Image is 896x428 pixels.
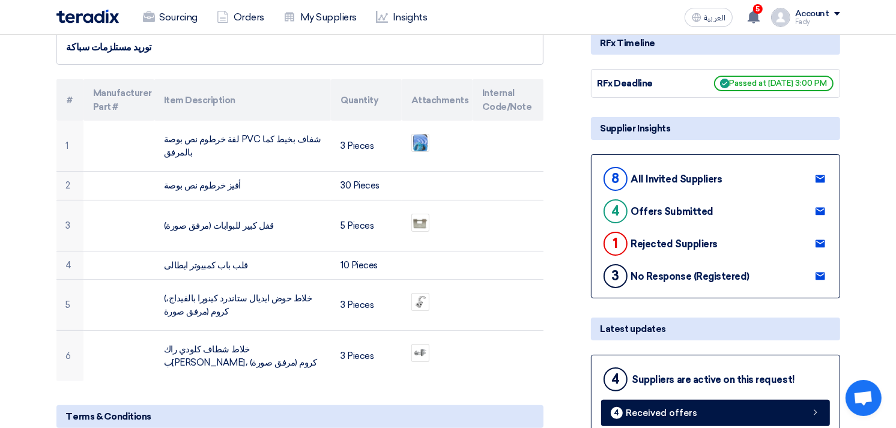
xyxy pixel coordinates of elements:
[56,172,83,200] td: 2
[598,77,688,91] div: RFx Deadline
[154,79,331,121] th: Item Description
[846,380,882,416] a: Open chat
[56,280,83,331] td: 5
[154,172,331,200] td: أفيز خرطوم نص بوصة
[631,271,749,282] div: No Response (Registered)
[56,10,119,23] img: Teradix logo
[331,251,402,280] td: 10 Pieces
[604,199,628,223] div: 4
[704,14,725,22] span: العربية
[56,251,83,280] td: 4
[412,133,429,153] img: _1756130728356.jpg
[331,331,402,382] td: 3 Pieces
[366,4,437,31] a: Insights
[714,76,834,91] span: Passed at [DATE] 3:00 PM
[753,4,763,14] span: 5
[331,79,402,121] th: Quantity
[67,40,533,55] div: توريد مستلزمات سباكة
[795,19,840,25] div: Fady
[56,79,83,121] th: #
[412,294,429,310] img: gaa_1756130836031.jpg
[331,200,402,251] td: 5 Pieces
[207,4,274,31] a: Orders
[402,79,473,121] th: Attachments
[626,409,698,418] span: Received offers
[154,280,331,331] td: (خلاط حوض ايديال ستاندرد كينورا بالفيداج، كروم (مرفق صورة
[412,345,429,361] img: kludirakpolarisrinsermixerrak_1756130809580.jpg
[154,200,331,251] td: قفل كبير للبوابات (مرفق صورة)
[604,232,628,256] div: 1
[56,121,83,172] td: 1
[604,264,628,288] div: 3
[631,173,722,185] div: All Invited Suppliers
[632,374,795,385] div: Suppliers are active on this request!
[56,200,83,251] td: 3
[154,251,331,280] td: قلب باب كمبيوتر ايطالى
[154,331,331,382] td: خلاط شطاف كلودي راك ب[PERSON_NAME]، كروم (مرفق صورة)
[66,410,151,423] span: Terms & Conditions
[331,172,402,200] td: 30 Pieces
[473,79,543,121] th: Internal Code/Note
[331,121,402,172] td: 3 Pieces
[133,4,207,31] a: Sourcing
[631,206,713,217] div: Offers Submitted
[685,8,733,27] button: العربية
[604,367,628,391] div: 4
[83,79,154,121] th: Manufacturer Part #
[771,8,790,27] img: profile_test.png
[274,4,366,31] a: My Suppliers
[56,331,83,382] td: 6
[604,167,628,191] div: 8
[631,238,718,250] div: Rejected Suppliers
[795,9,829,19] div: Account
[591,117,840,140] div: Supplier Insights
[154,121,331,172] td: لفة خرطوم نص بوصة PVC شفاف بخيط كما بالمرفق
[331,280,402,331] td: 3 Pieces
[601,400,830,426] a: 4 Received offers
[591,318,840,340] div: Latest updates
[611,407,623,419] div: 4
[591,32,840,55] div: RFx Timeline
[412,214,429,231] img: LOCK_1756130921621.png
